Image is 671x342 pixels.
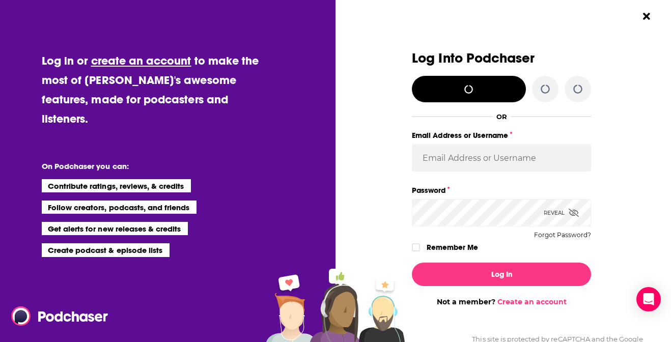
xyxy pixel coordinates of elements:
[534,232,591,239] button: Forgot Password?
[412,263,591,286] button: Log In
[42,161,245,171] li: On Podchaser you can:
[497,297,567,306] a: Create an account
[42,201,197,214] li: Follow creators, podcasts, and friends
[42,179,191,192] li: Contribute ratings, reviews, & credits
[636,287,661,311] div: Open Intercom Messenger
[412,184,591,197] label: Password
[427,241,478,254] label: Remember Me
[412,51,591,66] h3: Log Into Podchaser
[91,53,191,68] a: create an account
[544,199,579,226] div: Reveal
[42,243,170,256] li: Create podcast & episode lists
[11,306,109,326] img: Podchaser - Follow, Share and Rate Podcasts
[412,297,591,306] div: Not a member?
[42,222,188,235] li: Get alerts for new releases & credits
[637,7,656,26] button: Close Button
[11,306,101,326] a: Podchaser - Follow, Share and Rate Podcasts
[496,112,507,121] div: OR
[412,144,591,172] input: Email Address or Username
[412,129,591,142] label: Email Address or Username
